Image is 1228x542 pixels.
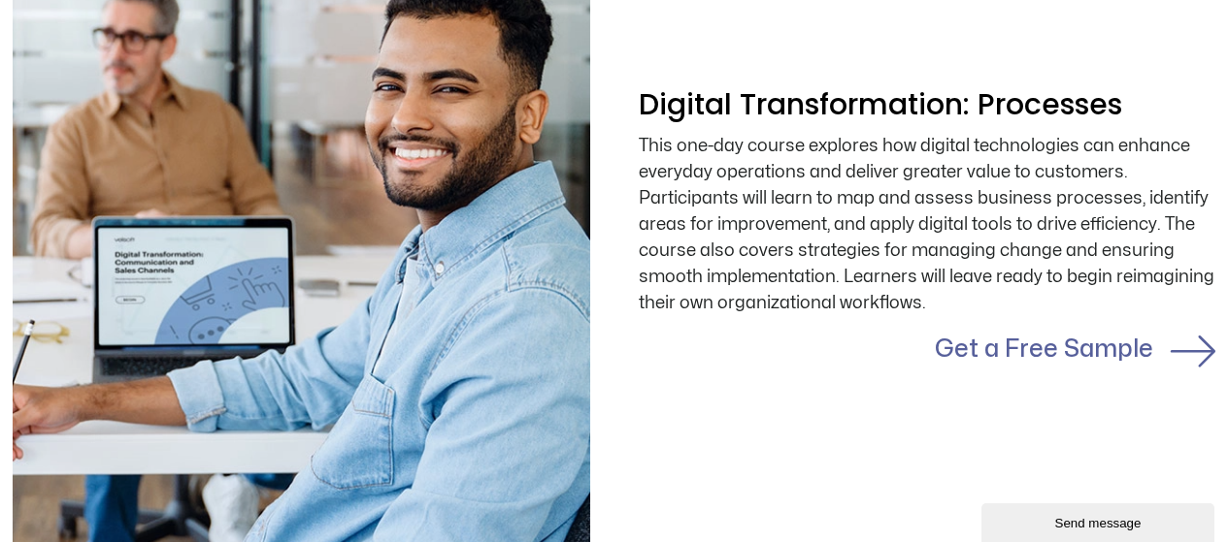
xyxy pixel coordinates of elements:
h2: Digital Transformation: Processes [639,85,1216,123]
div: This one-day course explores how digital technologies can enhance everyday operations and deliver... [639,133,1216,316]
a: Get a Free Sample [935,337,1153,361]
iframe: chat widget [981,499,1218,542]
a: Get a Free Sample [1168,326,1216,374]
